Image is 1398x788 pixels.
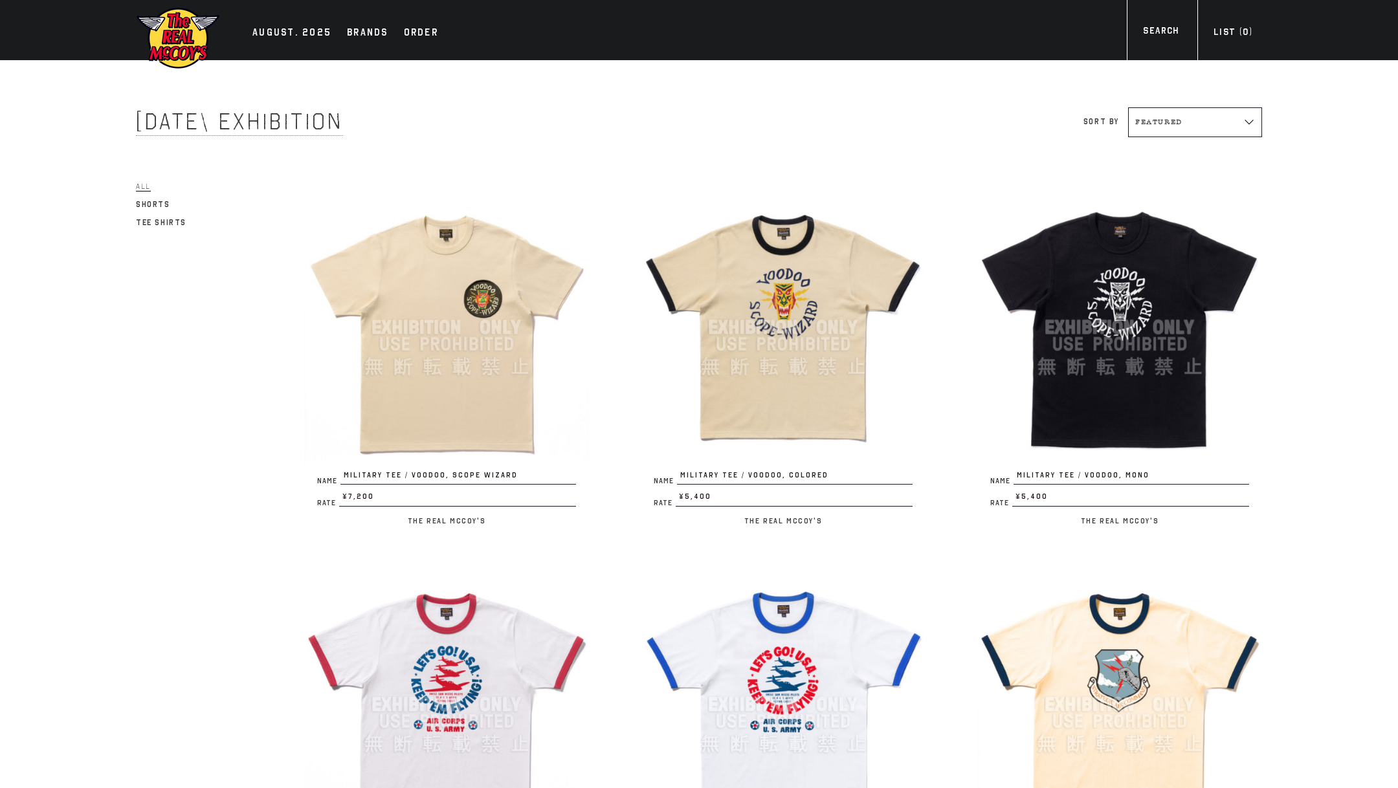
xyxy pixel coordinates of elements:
a: AUGUST. 2025 [246,25,338,43]
div: AUGUST. 2025 [252,25,331,43]
a: All [136,179,151,194]
p: The Real McCoy's [641,513,926,529]
span: Tee Shirts [136,218,186,227]
span: All [136,182,151,192]
span: ¥5,400 [1012,491,1249,507]
a: Tee Shirts [136,215,186,230]
div: Order [404,25,438,43]
span: 0 [1243,27,1248,38]
span: MILITARY TEE / VOODOO, COLORED [677,470,913,485]
span: [DATE] Exhibition [136,107,343,136]
span: ¥7,200 [339,491,576,507]
img: MILITARY TEE / VOODOO, SCOPE WIZARD [304,185,589,470]
span: Rate [654,499,676,507]
span: Name [990,477,1014,485]
span: Name [654,477,677,485]
a: Search [1127,24,1195,41]
img: MILITARY TEE / VOODOO, MONO [977,185,1262,470]
span: Rate [317,499,339,507]
a: Order [397,25,445,43]
div: Brands [347,25,388,43]
img: MILITARY TEE / VOODOO, COLORED [641,185,926,470]
label: Sort by [1083,117,1119,126]
p: The Real McCoy's [977,513,1262,529]
a: MILITARY TEE / VOODOO, COLORED NameMILITARY TEE / VOODOO, COLORED Rate¥5,400 The Real McCoy's [641,185,926,529]
a: MILITARY TEE / VOODOO, MONO NameMILITARY TEE / VOODOO, MONO Rate¥5,400 The Real McCoy's [977,185,1262,529]
div: Search [1143,24,1179,41]
img: mccoys-exhibition [136,6,220,70]
div: List ( ) [1214,25,1252,43]
span: Rate [990,499,1012,507]
span: Name [317,477,340,485]
a: List (0) [1197,25,1269,43]
span: ¥5,400 [676,491,913,507]
p: The Real McCoy's [304,513,589,529]
span: Shorts [136,200,170,209]
a: MILITARY TEE / VOODOO, SCOPE WIZARD NameMILITARY TEE / VOODOO, SCOPE WIZARD Rate¥7,200 The Real M... [304,185,589,529]
span: MILITARY TEE / VOODOO, SCOPE WIZARD [340,470,576,485]
a: Shorts [136,197,170,212]
span: MILITARY TEE / VOODOO, MONO [1014,470,1249,485]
